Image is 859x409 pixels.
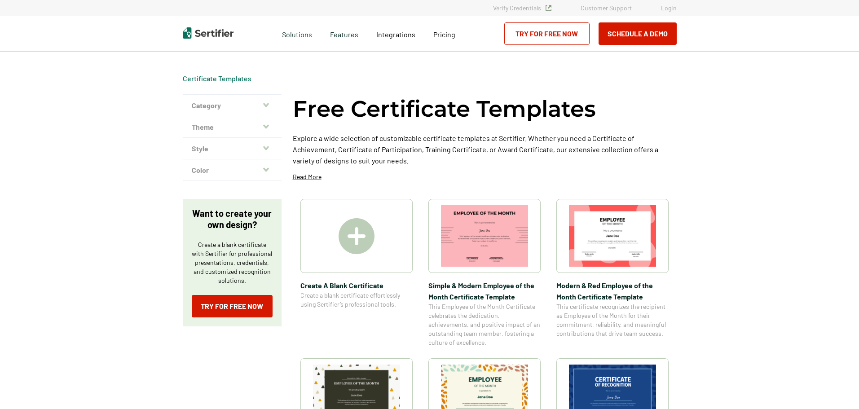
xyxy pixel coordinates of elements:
[441,205,528,267] img: Simple & Modern Employee of the Month Certificate Template
[376,28,415,39] a: Integrations
[428,280,541,302] span: Simple & Modern Employee of the Month Certificate Template
[293,172,322,181] p: Read More
[183,74,251,83] a: Certificate Templates
[504,22,590,45] a: Try for Free Now
[428,199,541,347] a: Simple & Modern Employee of the Month Certificate TemplateSimple & Modern Employee of the Month C...
[282,28,312,39] span: Solutions
[192,208,273,230] p: Want to create your own design?
[433,28,455,39] a: Pricing
[183,27,233,39] img: Sertifier | Digital Credentialing Platform
[183,74,251,83] div: Breadcrumb
[428,302,541,347] span: This Employee of the Month Certificate celebrates the dedication, achievements, and positive impa...
[293,132,677,166] p: Explore a wide selection of customizable certificate templates at Sertifier. Whether you need a C...
[569,205,656,267] img: Modern & Red Employee of the Month Certificate Template
[183,159,282,181] button: Color
[546,5,551,11] img: Verified
[330,28,358,39] span: Features
[300,280,413,291] span: Create A Blank Certificate
[300,291,413,309] span: Create a blank certificate effortlessly using Sertifier’s professional tools.
[376,30,415,39] span: Integrations
[493,4,551,12] a: Verify Credentials
[183,116,282,138] button: Theme
[293,94,596,123] h1: Free Certificate Templates
[581,4,632,12] a: Customer Support
[183,95,282,116] button: Category
[661,4,677,12] a: Login
[556,302,669,338] span: This certificate recognizes the recipient as Employee of the Month for their commitment, reliabil...
[192,240,273,285] p: Create a blank certificate with Sertifier for professional presentations, credentials, and custom...
[339,218,374,254] img: Create A Blank Certificate
[183,138,282,159] button: Style
[433,30,455,39] span: Pricing
[192,295,273,317] a: Try for Free Now
[556,280,669,302] span: Modern & Red Employee of the Month Certificate Template
[556,199,669,347] a: Modern & Red Employee of the Month Certificate TemplateModern & Red Employee of the Month Certifi...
